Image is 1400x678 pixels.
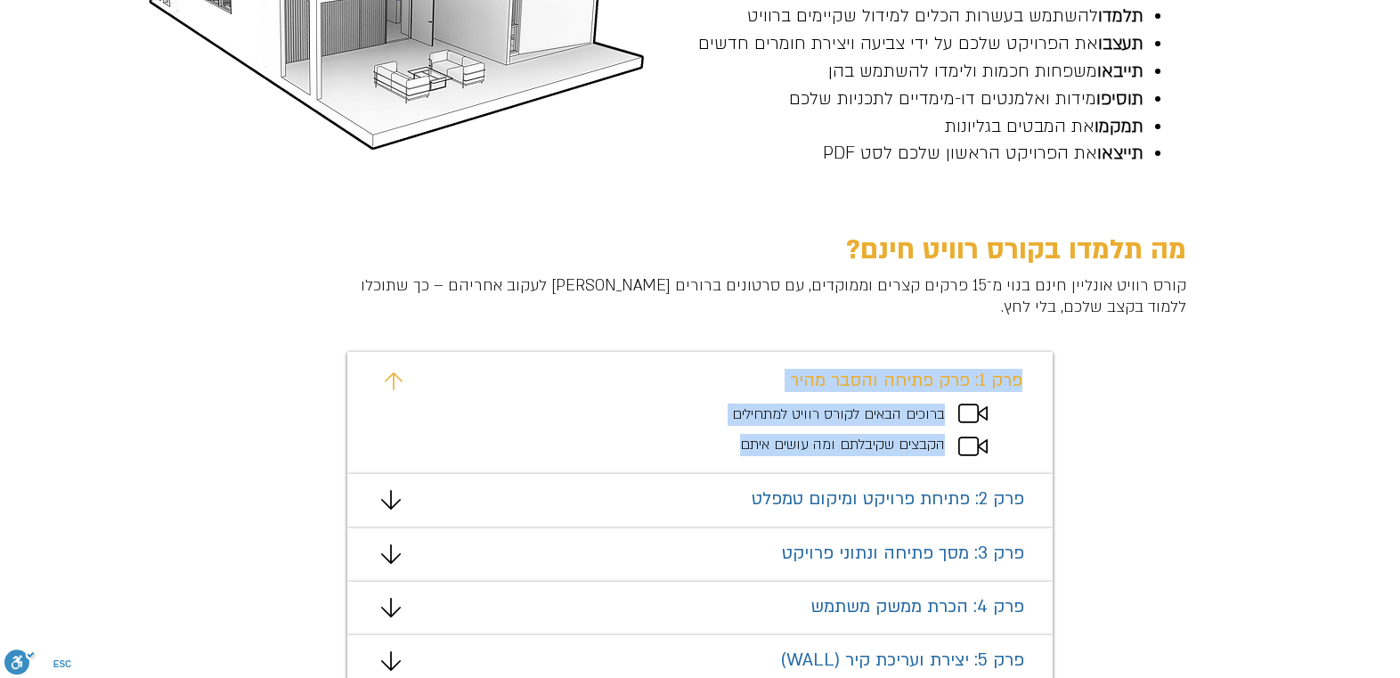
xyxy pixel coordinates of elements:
[361,275,1186,317] span: קורס רוויט אונליין חינם בנוי מ־15 פרקים קצרים וממוקדים, עם סרטונים ברורים [PERSON_NAME] לעקוב אחר...
[347,474,1053,527] div: מצגת
[810,595,1024,618] span: פרק 4: הכרת ממשק משתמש
[823,142,1144,165] span: את הפרויקט הראשון שלכם לסט PDF
[1096,87,1144,110] span: תוסיפו
[347,528,1053,582] div: מצגת
[1097,60,1144,83] span: תייבאו
[828,60,1144,83] span: משפחות חכמות ולימדו להשתמש בהן
[1097,142,1144,165] span: תייצאו
[752,487,1024,511] span: פרק 2: פתיחת פרויקט ומיקום טמפלט
[740,435,945,454] span: הקבצים שקיבלתם ומה עושים איתם
[782,542,1024,565] span: פרק 3: מסך פתיחה ונתוני פרויקט
[945,115,1144,138] span: את המבטים בגליונות
[1098,4,1144,28] span: תלמדו
[846,231,1186,268] span: מה תלמדו בקורס רוויט חינם?
[780,649,1024,672] span: פרק 5: יצירת ועריכת קיר (WALL)
[1095,115,1144,138] span: תמקמו
[789,87,1144,110] span: מידות ואלמנטים דו-מימדיים לתכניות שלכם
[747,4,1144,28] span: להשתמש בעשרות הכלים למידול שקיימים ברוויט
[347,352,1053,475] div: מצגת
[790,369,1022,392] span: פרק 1: פרק פתיחה והסבר מהיר
[347,582,1053,635] div: מצגת
[698,32,1144,55] span: את הפרויקט שלכם על ידי צביעה ויצירת חומרים חדשים
[1098,32,1144,55] span: תעצבו
[732,404,945,424] span: ברוכים הבאים לקורס רוויט למתחילים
